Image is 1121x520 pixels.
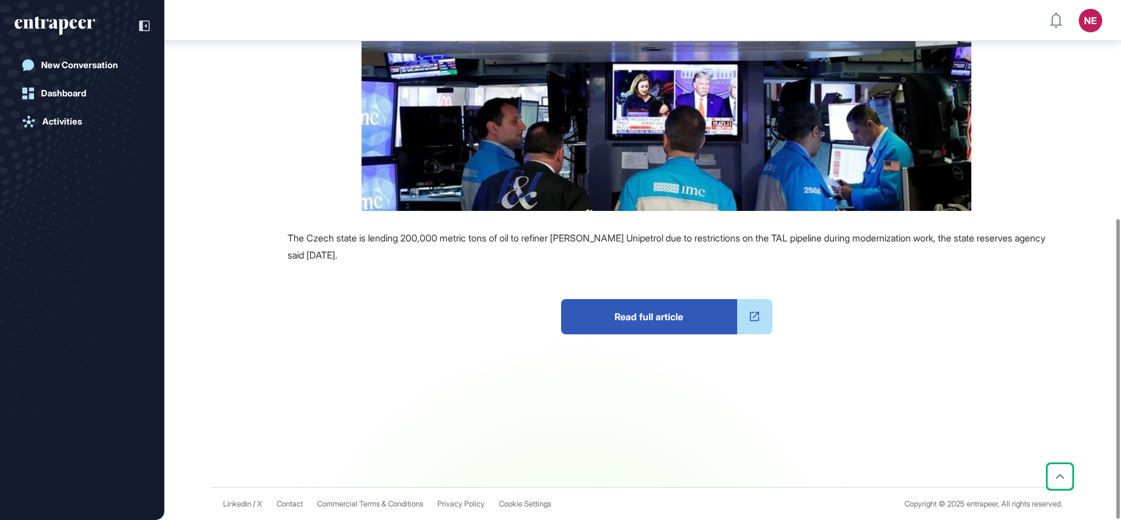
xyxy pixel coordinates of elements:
a: Dashboard [15,82,150,105]
span: The Czech state is lending 200,000 metric tons of oil to refiner [PERSON_NAME] Unipetrol due to r... [288,232,1045,261]
span: / [253,499,255,508]
div: entrapeer-logo [15,16,95,35]
a: Cookie Settings [499,499,551,508]
div: Activities [42,116,82,127]
a: Linkedin [223,499,251,508]
span: Read full article [561,299,737,334]
a: Activities [15,110,150,133]
div: Dashboard [41,88,86,99]
div: New Conversation [41,60,118,71]
span: Contact [276,499,303,508]
a: Read full article [561,299,772,334]
a: X [257,499,262,508]
a: Commercial Terms & Conditions [317,499,423,508]
a: New Conversation [15,53,150,77]
button: NE [1079,9,1102,32]
div: Copyright © 2025 entrapeer, All rights reserved. [904,499,1062,508]
a: Privacy Policy [437,499,485,508]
